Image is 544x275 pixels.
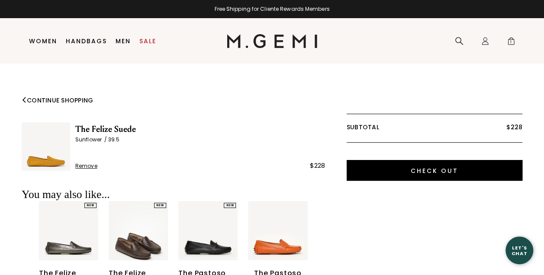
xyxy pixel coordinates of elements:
[116,38,131,45] a: Men
[505,245,533,256] div: Let's Chat
[66,38,107,45] a: Handbags
[75,163,97,169] span: Remove
[310,160,325,171] div: $228
[347,160,522,181] input: Check Out
[139,38,156,45] a: Sale
[22,188,325,201] div: You may also like...
[22,96,93,105] a: Continue Shopping
[75,136,108,143] span: Sunflower
[22,122,70,171] img: The Felize Suede
[506,123,522,131] span: $228
[154,203,166,208] div: NEW
[29,38,57,45] a: Women
[108,136,119,143] span: 39.5
[507,38,515,47] span: 1
[178,201,238,260] img: 7387852013627_01_Main_New_ThePastosoSignature_Black_TumbledLeather_290x387_crop_center.jpg
[22,97,27,102] img: link to continue shopping
[84,203,97,208] div: NEW
[227,34,317,48] img: M.Gemi
[347,123,379,131] span: Subtotal
[248,201,307,260] img: v_12031_01_Main_New_ThePastoso_Orangina_Leather_290x387_crop_center.jpg
[75,122,325,136] span: The Felize Suede
[39,201,98,260] img: 7385132007483_01_Main_New_TheFelize_DarkGunmetal_MetallicLeather_290x387_crop_center.jpg
[109,201,168,260] img: 7245292175419_02_Hover_New_TheFerlizeShearling_Chocolate_Crocco_290x387_crop_center.jpg
[224,203,236,208] div: NEW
